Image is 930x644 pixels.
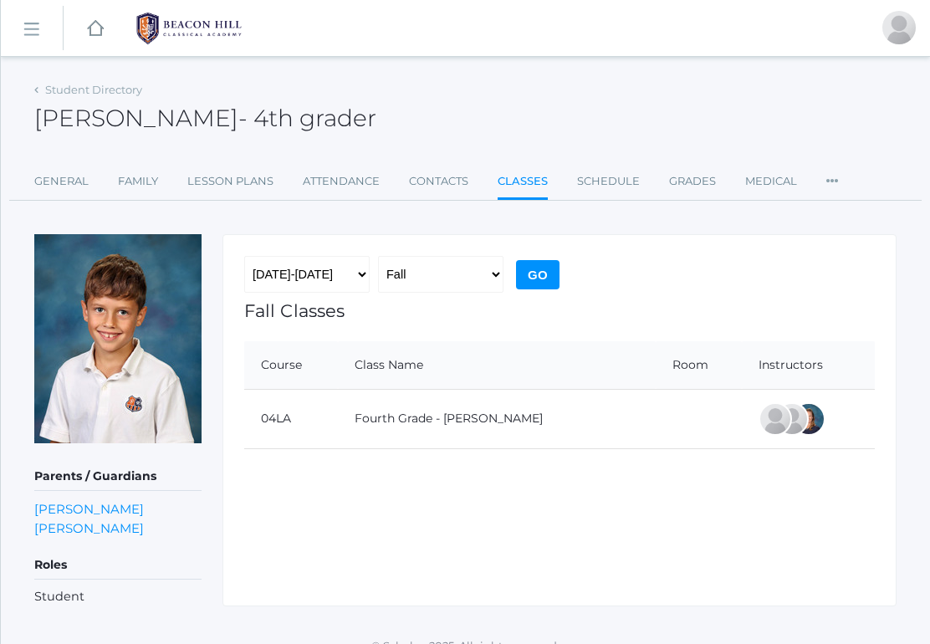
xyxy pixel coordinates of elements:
li: Student [34,588,202,606]
th: Course [244,341,338,390]
a: Medical [745,165,797,198]
img: Luka Delic [34,234,202,443]
td: 04LA [244,389,338,448]
img: 1_BHCALogos-05.png [126,8,252,49]
a: Classes [498,165,548,201]
a: General [34,165,89,198]
h5: Parents / Guardians [34,463,202,491]
a: Contacts [409,165,468,198]
div: Heather Porter [775,402,809,436]
h5: Roles [34,551,202,580]
th: Instructors [742,341,875,390]
a: Student Directory [45,83,142,96]
a: Fourth Grade - [PERSON_NAME] [355,411,543,426]
div: Lydia Chaffin [759,402,792,436]
a: [PERSON_NAME] [34,519,144,538]
input: Go [516,260,560,289]
h2: [PERSON_NAME] [34,105,376,131]
a: [PERSON_NAME] [34,499,144,519]
th: Class Name [338,341,655,390]
a: Lesson Plans [187,165,273,198]
span: - 4th grader [238,104,376,132]
a: Family [118,165,158,198]
th: Room [656,341,742,390]
a: Grades [669,165,716,198]
h1: Fall Classes [244,301,875,320]
a: Attendance [303,165,380,198]
a: Schedule [577,165,640,198]
div: Ellie Bradley [792,402,825,436]
div: Sara Delic [882,11,916,44]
